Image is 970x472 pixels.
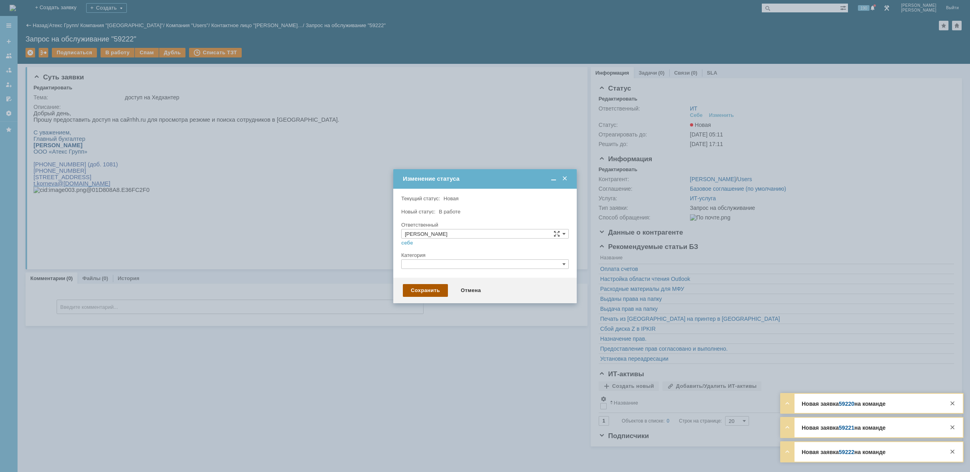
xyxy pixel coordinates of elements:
[948,399,957,408] div: Закрыть
[839,401,854,407] a: 59220
[439,209,460,215] span: В работе
[783,447,792,456] div: Развернуть
[783,399,792,408] div: Развернуть
[24,70,77,77] span: @[DOMAIN_NAME]
[839,425,854,431] a: 59221
[948,447,957,456] div: Закрыть
[401,196,440,201] label: Текущий статус:
[802,449,885,455] strong: Новая заявка на команде
[948,423,957,432] div: Закрыть
[107,6,112,13] span: ru
[802,425,885,431] strong: Новая заявка на команде
[401,240,413,246] a: себе
[401,209,436,215] label: Новый статус:
[99,6,105,13] span: hh
[839,449,854,455] a: 59222
[403,175,569,182] div: Изменение статуса
[444,196,459,201] span: Новая
[802,401,885,407] strong: Новая заявка на команде
[2,70,3,77] span: .
[3,70,24,77] span: korneva
[554,231,560,237] span: Сложная форма
[561,175,569,182] span: Закрыть
[550,175,558,182] span: Свернуть (Ctrl + M)
[401,222,567,227] div: Ответственный
[783,423,792,432] div: Развернуть
[401,253,567,258] div: Категория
